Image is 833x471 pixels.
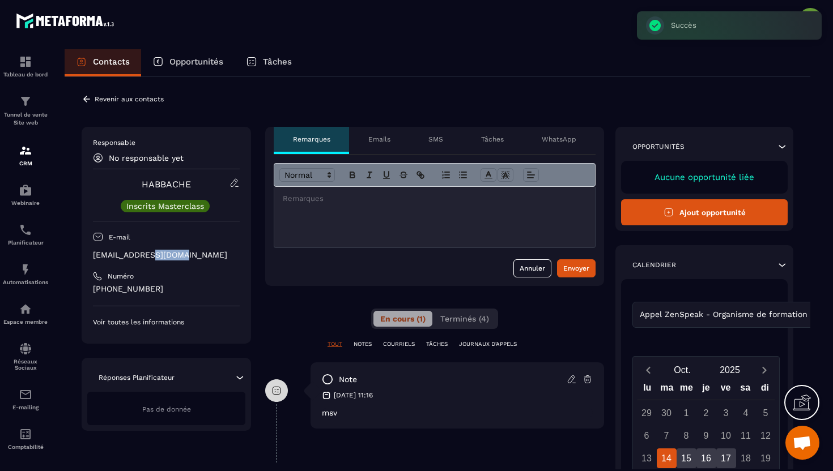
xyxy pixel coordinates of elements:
p: TOUT [328,340,342,348]
div: 4 [736,403,756,423]
p: Tunnel de vente Site web [3,111,48,127]
a: automationsautomationsEspace membre [3,294,48,333]
div: 15 [677,448,696,468]
span: Appel ZenSpeak - Organisme de formation [637,309,810,321]
a: automationsautomationsAutomatisations [3,254,48,294]
div: 18 [736,448,756,468]
p: Opportunités [169,57,223,67]
img: automations [19,183,32,197]
div: 17 [716,448,736,468]
p: Responsable [93,138,240,147]
p: Espace membre [3,319,48,325]
img: scheduler [19,223,32,237]
a: schedulerschedulerPlanificateur [3,215,48,254]
div: Envoyer [563,263,589,274]
p: Réseaux Sociaux [3,358,48,371]
p: Numéro [108,272,134,281]
a: social-networksocial-networkRéseaux Sociaux [3,333,48,379]
p: Réponses Planificateur [99,373,175,382]
p: Tâches [481,135,504,144]
p: Revenir aux contacts [95,95,164,103]
p: WhatsApp [542,135,576,144]
img: accountant [19,427,32,441]
p: SMS [428,135,443,144]
div: Ouvrir le chat [785,426,819,460]
p: [DATE] 11:16 [334,391,373,400]
a: automationsautomationsWebinaire [3,175,48,215]
a: formationformationTunnel de vente Site web [3,86,48,135]
div: 2 [696,403,716,423]
button: Previous month [637,362,658,378]
div: 12 [756,426,776,446]
a: Opportunités [141,49,235,76]
p: Emails [368,135,390,144]
p: TÂCHES [426,340,448,348]
a: Contacts [65,49,141,76]
img: social-network [19,342,32,356]
p: NOTES [354,340,372,348]
div: 9 [696,426,716,446]
button: Next month [754,362,775,378]
p: E-mailing [3,404,48,410]
a: formationformationCRM [3,135,48,175]
button: Envoyer [557,259,596,277]
img: formation [19,55,32,68]
div: me [677,380,696,400]
p: Calendrier [632,260,676,269]
p: Automatisations [3,279,48,285]
div: sa [736,380,755,400]
div: ma [657,380,677,400]
div: 16 [696,448,716,468]
p: Voir toutes les informations [93,318,240,327]
p: Comptabilité [3,444,48,450]
div: 3 [716,403,736,423]
button: En cours (1) [373,311,432,327]
input: Search for option [810,309,818,321]
p: Webinaire [3,200,48,206]
button: Annuler [513,259,551,277]
p: JOURNAUX D'APPELS [459,340,517,348]
p: Tâches [263,57,292,67]
div: 11 [736,426,756,446]
div: 5 [756,403,776,423]
img: email [19,388,32,401]
p: E-mail [109,233,130,242]
div: 10 [716,426,736,446]
a: formationformationTableau de bord [3,46,48,86]
div: ve [716,380,736,400]
div: di [755,380,775,400]
div: 13 [637,448,657,468]
p: No responsable yet [109,153,184,162]
p: Aucune opportunité liée [632,172,776,182]
div: 29 [637,403,657,423]
a: accountantaccountantComptabilité [3,419,48,459]
img: formation [19,95,32,108]
img: automations [19,302,32,316]
img: formation [19,144,32,157]
img: logo [16,10,118,31]
p: [EMAIL_ADDRESS][DOMAIN_NAME] [93,250,240,260]
p: Contacts [93,57,130,67]
a: HABBACHE [142,179,191,190]
p: note [339,374,357,385]
div: 1 [677,403,696,423]
a: Tâches [235,49,303,76]
button: Ajout opportunité [621,199,788,225]
p: Tableau de bord [3,71,48,78]
div: je [696,380,716,400]
p: msv [322,408,593,417]
a: emailemailE-mailing [3,379,48,419]
p: Opportunités [632,142,685,151]
p: CRM [3,160,48,166]
div: 30 [657,403,677,423]
p: Planificateur [3,239,48,246]
div: lu [637,380,657,400]
button: Open months overlay [658,360,706,380]
p: [PHONE_NUMBER] [93,284,240,294]
span: En cours (1) [380,314,426,323]
p: Remarques [293,135,330,144]
div: 7 [657,426,677,446]
p: COURRIELS [383,340,415,348]
span: Pas de donnée [142,405,191,413]
img: automations [19,263,32,276]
